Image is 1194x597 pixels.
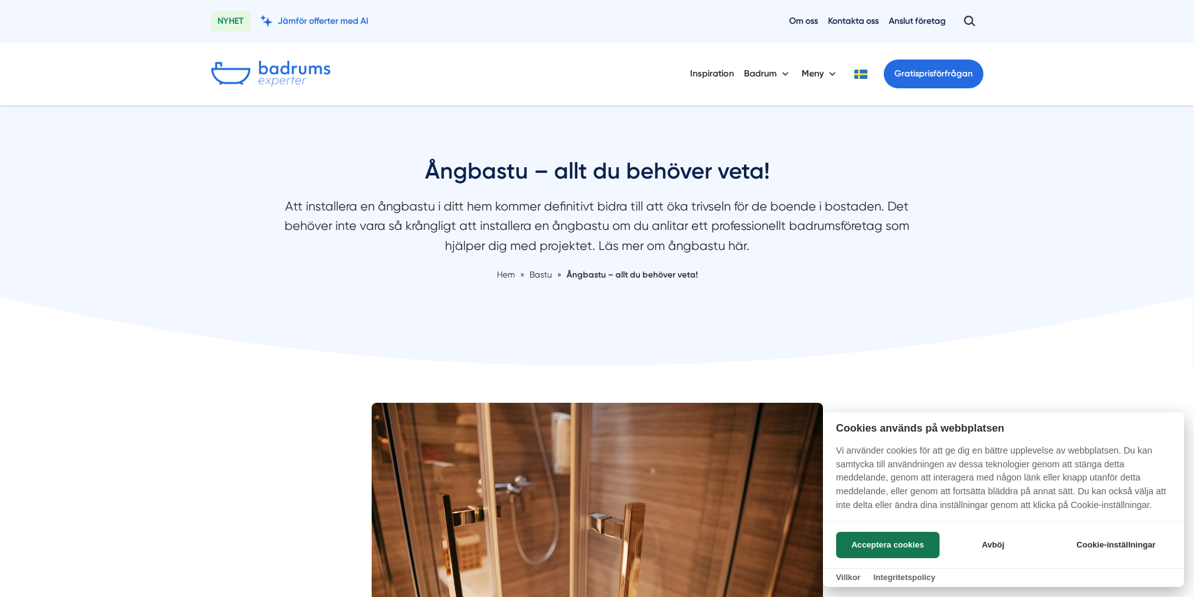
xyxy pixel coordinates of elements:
[836,532,940,558] button: Acceptera cookies
[836,573,861,582] a: Villkor
[1061,532,1171,558] button: Cookie-inställningar
[873,573,935,582] a: Integritetspolicy
[943,532,1043,558] button: Avböj
[823,444,1184,521] p: Vi använder cookies för att ge dig en bättre upplevelse av webbplatsen. Du kan samtycka till anvä...
[823,422,1184,434] h2: Cookies används på webbplatsen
